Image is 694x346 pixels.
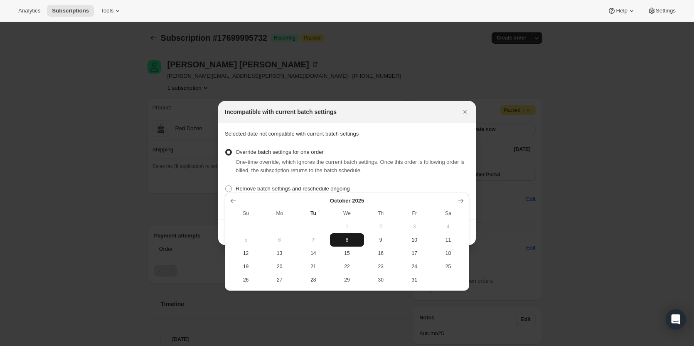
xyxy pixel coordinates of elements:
[263,260,296,273] button: Monday October 20 2025
[435,210,462,217] span: Sa
[333,237,360,243] span: 8
[296,233,330,247] button: Today Tuesday October 7 2025
[296,247,330,260] button: Tuesday October 14 2025
[266,263,293,270] span: 20
[266,277,293,283] span: 27
[227,195,239,207] button: Show previous month, September 2025
[263,247,296,260] button: Monday October 13 2025
[232,250,259,257] span: 12
[232,277,259,283] span: 26
[398,273,431,287] button: Friday October 31 2025
[401,263,428,270] span: 24
[367,210,394,217] span: Th
[330,247,364,260] button: Wednesday October 15 2025
[296,207,330,220] th: Tuesday
[229,273,263,287] button: Sunday October 26 2025
[398,260,431,273] button: Friday October 24 2025
[367,250,394,257] span: 16
[266,250,293,257] span: 13
[401,250,428,257] span: 17
[232,237,259,243] span: 5
[401,223,428,230] span: 3
[431,247,465,260] button: Saturday October 18 2025
[225,108,337,116] h2: Incompatible with current batch settings
[364,233,398,247] button: Thursday October 9 2025
[364,220,398,233] button: Thursday October 2 2025
[367,263,394,270] span: 23
[300,210,327,217] span: Tu
[266,210,293,217] span: Mo
[435,223,462,230] span: 4
[666,309,686,329] div: Open Intercom Messenger
[263,207,296,220] th: Monday
[435,250,462,257] span: 18
[330,260,364,273] button: Wednesday October 22 2025
[398,247,431,260] button: Friday October 17 2025
[431,220,465,233] button: Saturday October 4 2025
[13,5,45,17] button: Analytics
[333,277,360,283] span: 29
[330,233,364,247] button: Wednesday October 8 2025
[266,237,293,243] span: 6
[236,149,324,155] span: Override batch settings for one order
[398,233,431,247] button: Friday October 10 2025
[333,250,360,257] span: 15
[435,237,462,243] span: 11
[642,5,681,17] button: Settings
[398,220,431,233] button: Friday October 3 2025
[367,223,394,230] span: 2
[401,277,428,283] span: 31
[18,7,40,14] span: Analytics
[656,7,676,14] span: Settings
[229,233,263,247] button: Sunday October 5 2025
[367,277,394,283] span: 30
[47,5,94,17] button: Subscriptions
[603,5,640,17] button: Help
[435,263,462,270] span: 25
[431,207,465,220] th: Saturday
[364,260,398,273] button: Thursday October 23 2025
[616,7,627,14] span: Help
[367,237,394,243] span: 9
[330,220,364,233] button: Wednesday October 1 2025
[229,247,263,260] button: Sunday October 12 2025
[225,131,359,137] span: Selected date not compatible with current batch settings
[296,273,330,287] button: Tuesday October 28 2025
[263,233,296,247] button: Monday October 6 2025
[232,210,259,217] span: Su
[398,207,431,220] th: Friday
[229,260,263,273] button: Sunday October 19 2025
[263,273,296,287] button: Monday October 27 2025
[236,185,350,192] span: Remove batch settings and reschedule ongoing
[232,263,259,270] span: 19
[431,233,465,247] button: Saturday October 11 2025
[300,237,327,243] span: 7
[455,195,467,207] button: Show next month, November 2025
[229,207,263,220] th: Sunday
[333,263,360,270] span: 22
[296,260,330,273] button: Tuesday October 21 2025
[364,247,398,260] button: Thursday October 16 2025
[52,7,89,14] span: Subscriptions
[330,207,364,220] th: Wednesday
[96,5,127,17] button: Tools
[459,106,471,118] button: Close
[364,273,398,287] button: Thursday October 30 2025
[401,237,428,243] span: 10
[236,159,465,173] span: One-time override, which ignores the current batch settings. Once this order is following order i...
[364,207,398,220] th: Thursday
[300,250,327,257] span: 14
[333,223,360,230] span: 1
[101,7,113,14] span: Tools
[300,263,327,270] span: 21
[330,273,364,287] button: Wednesday October 29 2025
[300,277,327,283] span: 28
[431,260,465,273] button: Saturday October 25 2025
[333,210,360,217] span: We
[401,210,428,217] span: Fr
